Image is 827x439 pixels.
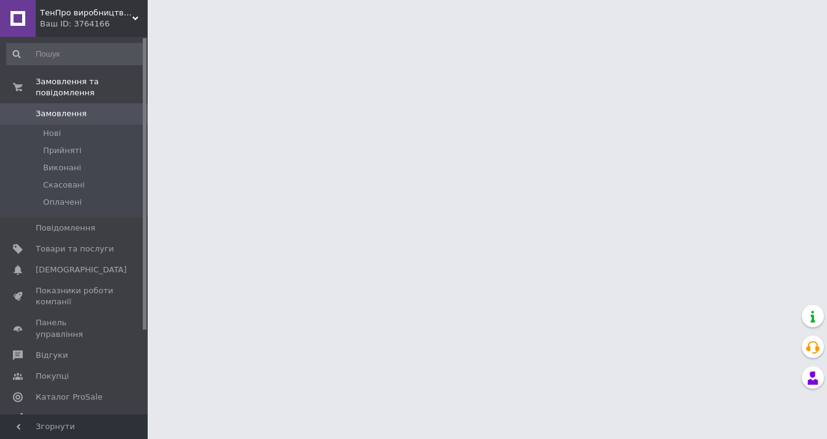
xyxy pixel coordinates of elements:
span: Виконані [43,162,81,173]
span: [DEMOGRAPHIC_DATA] [36,264,127,275]
span: Замовлення [36,108,87,119]
span: Покупці [36,371,69,382]
span: Скасовані [43,180,85,191]
input: Пошук [6,43,145,65]
span: Оплачені [43,197,82,208]
div: Ваш ID: 3764166 [40,18,148,30]
span: Нові [43,128,61,139]
span: Замовлення та повідомлення [36,76,148,98]
span: Панель управління [36,317,114,339]
span: Каталог ProSale [36,392,102,403]
span: ТенПро виробництво нагрівачів [40,7,132,18]
span: Повідомлення [36,223,95,234]
span: Показники роботи компанії [36,285,114,307]
span: Аналітика [36,413,78,424]
span: Відгуки [36,350,68,361]
span: Товари та послуги [36,243,114,255]
span: Прийняті [43,145,81,156]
